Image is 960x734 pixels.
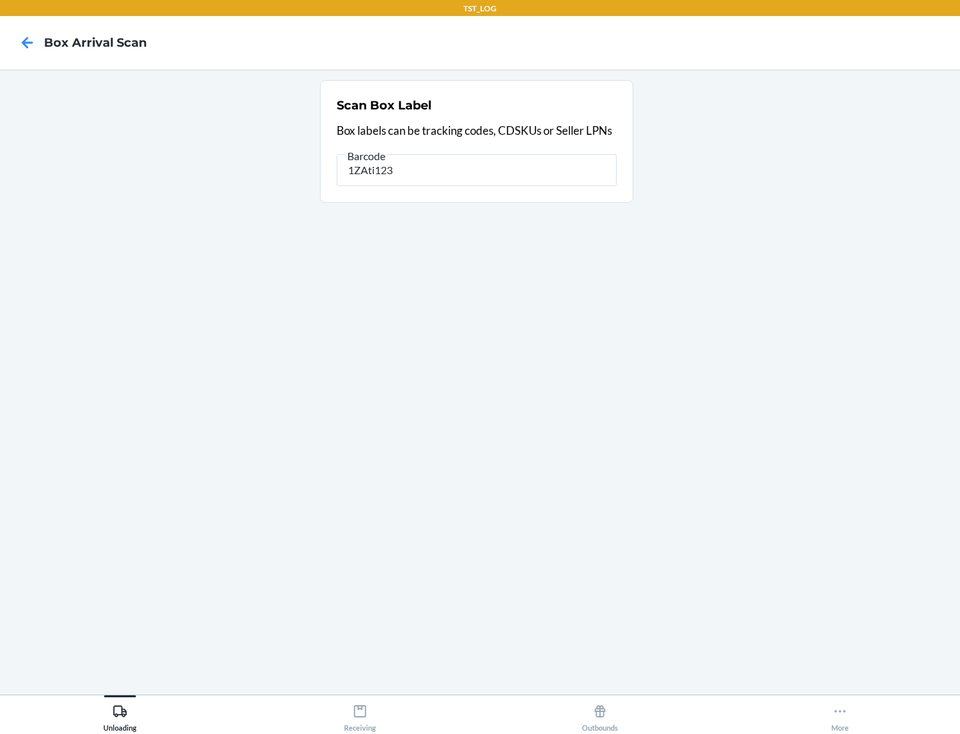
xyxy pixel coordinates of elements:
[720,695,960,732] button: More
[44,34,147,51] h4: Box Arrival Scan
[345,149,387,163] span: Barcode
[337,122,617,139] p: Box labels can be tracking codes, CDSKUs or Seller LPNs
[463,3,497,15] p: TST_LOG
[480,695,720,732] button: Outbounds
[344,699,376,732] div: Receiving
[240,695,480,732] button: Receiving
[337,154,617,186] input: Barcode
[103,699,137,732] div: Unloading
[831,699,849,732] div: More
[582,699,618,732] div: Outbounds
[337,97,431,114] h2: Scan Box Label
